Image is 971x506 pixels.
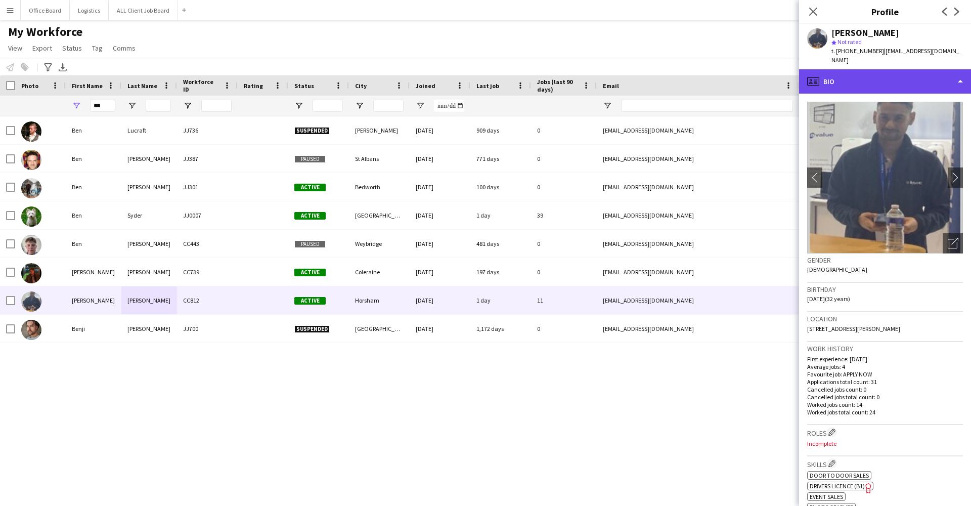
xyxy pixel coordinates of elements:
[410,315,470,343] div: [DATE]
[434,100,464,112] input: Joined Filter Input
[177,286,238,314] div: CC812
[146,100,171,112] input: Last Name Filter Input
[416,82,435,90] span: Joined
[807,355,963,363] p: First experience: [DATE]
[8,24,82,39] span: My Workforce
[21,291,41,312] img: Benjamin Mifsud
[109,1,178,20] button: ALL Client Job Board
[121,286,177,314] div: [PERSON_NAME]
[603,82,619,90] span: Email
[597,315,799,343] div: [EMAIL_ADDRESS][DOMAIN_NAME]
[121,145,177,173] div: [PERSON_NAME]
[244,82,263,90] span: Rating
[294,212,326,220] span: Active
[831,47,959,64] span: | [EMAIL_ADDRESS][DOMAIN_NAME]
[349,258,410,286] div: Coleraine
[294,240,326,248] span: Paused
[799,69,971,94] div: Bio
[807,266,867,273] span: [DEMOGRAPHIC_DATA]
[470,145,531,173] div: 771 days
[8,44,22,53] span: View
[531,315,597,343] div: 0
[21,150,41,170] img: Ben Rogers
[807,386,963,393] p: Cancelled jobs count: 0
[355,82,367,90] span: City
[807,393,963,401] p: Cancelled jobs total count: 0
[807,378,963,386] p: Applications total count: 31
[537,78,579,93] span: Jobs (last 90 days)
[177,201,238,229] div: JJ0007
[531,145,597,173] div: 0
[597,116,799,144] div: [EMAIL_ADDRESS][DOMAIN_NAME]
[810,493,843,500] span: Event sales
[410,201,470,229] div: [DATE]
[807,440,963,447] p: Incomplete
[355,101,364,110] button: Open Filter Menu
[349,230,410,258] div: Weybridge
[183,101,192,110] button: Open Filter Menu
[66,116,121,144] div: Ben
[177,145,238,173] div: JJ387
[121,116,177,144] div: Lucraft
[201,100,232,112] input: Workforce ID Filter Input
[807,458,963,469] h3: Skills
[807,102,963,254] img: Crew avatar or photo
[21,320,41,340] img: Benji Sansom
[121,230,177,258] div: [PERSON_NAME]
[21,82,38,90] span: Photo
[470,230,531,258] div: 481 days
[410,173,470,201] div: [DATE]
[177,173,238,201] div: JJ301
[807,408,963,416] p: Worked jobs total count: 24
[294,269,326,276] span: Active
[72,82,103,90] span: First Name
[807,344,963,353] h3: Work history
[349,145,410,173] div: St Albans
[21,178,41,198] img: Ben Shaw
[177,230,238,258] div: CC443
[177,258,238,286] div: CC739
[58,41,86,55] a: Status
[121,201,177,229] div: Syder
[621,100,793,112] input: Email Filter Input
[476,82,499,90] span: Last job
[177,315,238,343] div: JJ700
[21,1,70,20] button: Office Board
[28,41,56,55] a: Export
[121,315,177,343] div: [PERSON_NAME]
[531,230,597,258] div: 0
[810,482,865,490] span: Drivers Licence (B1)
[410,258,470,286] div: [DATE]
[21,235,41,255] img: Ben Taylor
[32,44,52,53] span: Export
[807,256,963,265] h3: Gender
[470,315,531,343] div: 1,172 days
[127,82,157,90] span: Last Name
[349,286,410,314] div: Horsham
[66,173,121,201] div: Ben
[72,101,81,110] button: Open Filter Menu
[807,427,963,438] h3: Roles
[62,44,82,53] span: Status
[807,363,963,370] p: Average jobs: 4
[92,44,103,53] span: Tag
[807,401,963,408] p: Worked jobs count: 14
[127,101,137,110] button: Open Filter Menu
[410,145,470,173] div: [DATE]
[21,206,41,227] img: Ben Syder
[313,100,343,112] input: Status Filter Input
[837,38,862,46] span: Not rated
[470,116,531,144] div: 909 days
[807,370,963,378] p: Favourite job: APPLY NOW
[66,145,121,173] div: Ben
[66,286,121,314] div: [PERSON_NAME]
[121,258,177,286] div: [PERSON_NAME]
[943,233,963,254] div: Open photos pop-in
[90,100,115,112] input: First Name Filter Input
[66,230,121,258] div: Ben
[597,230,799,258] div: [EMAIL_ADDRESS][DOMAIN_NAME]
[113,44,136,53] span: Comms
[410,116,470,144] div: [DATE]
[470,173,531,201] div: 100 days
[831,47,884,55] span: t. [PHONE_NUMBER]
